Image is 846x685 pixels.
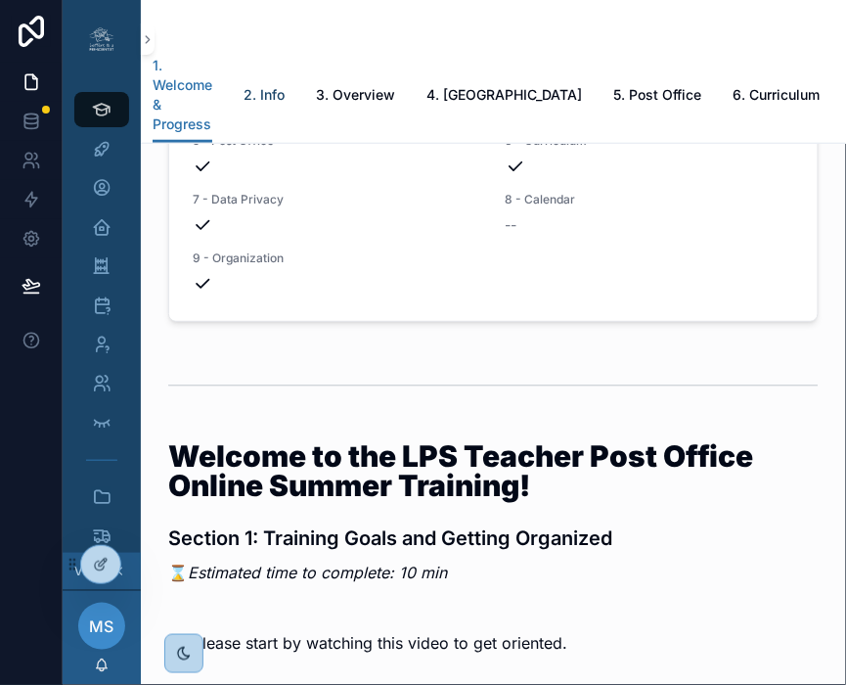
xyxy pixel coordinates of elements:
[63,78,141,553] div: scrollable content
[86,23,117,55] img: App logo
[153,56,212,134] span: 1. Welcome & Progress
[316,85,395,105] span: 3. Overview
[733,77,820,116] a: 6. Curriculum
[90,615,114,638] span: MS
[193,251,482,266] span: 9 - Organization
[244,85,285,105] span: 2. Info
[316,77,395,116] a: 3. Overview
[733,85,820,105] span: 6. Curriculum
[613,77,701,116] a: 5. Post Office
[426,85,582,105] span: 4. [GEOGRAPHIC_DATA]
[153,48,212,144] a: 1. Welcome & Progress
[168,561,819,584] p: ⌛
[188,563,447,582] em: Estimated time to complete: 10 min
[168,631,819,655] p: 👀 Please start by watching this video to get oriented.
[168,524,819,553] h3: Section 1: Training Goals and Getting Organized
[168,441,819,500] h1: Welcome to the LPS Teacher Post Office Online Summer Training!
[244,77,285,116] a: 2. Info
[613,85,701,105] span: 5. Post Office
[193,192,482,207] span: 7 - Data Privacy
[506,215,517,235] span: --
[506,192,795,207] span: 8 - Calendar
[426,77,582,116] a: 4. [GEOGRAPHIC_DATA]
